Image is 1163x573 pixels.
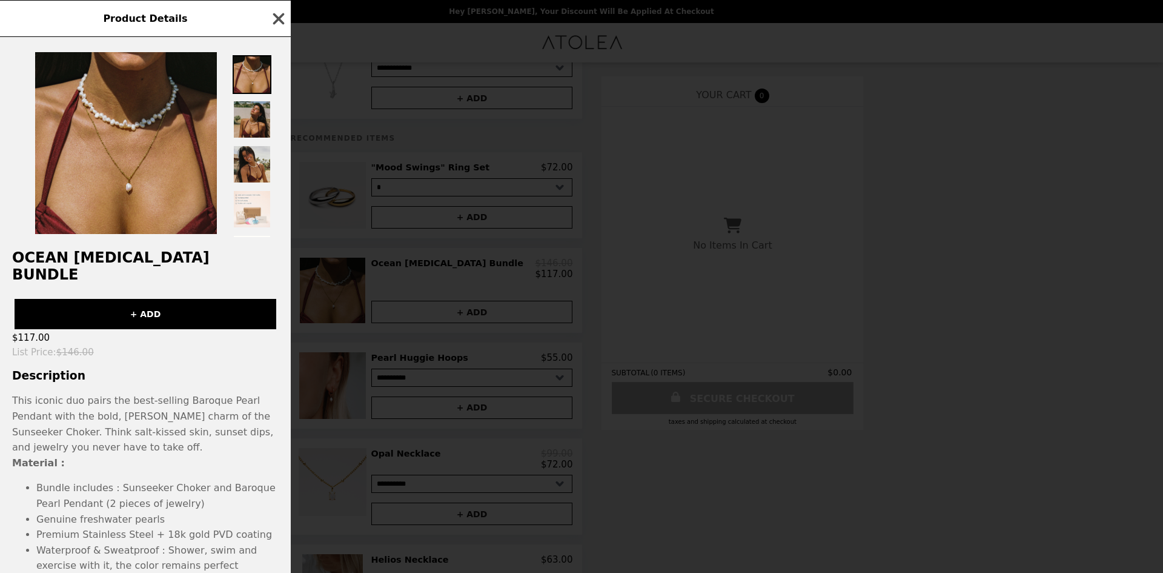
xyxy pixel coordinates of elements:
[36,480,279,511] li: Bundle includes : Sunseeker Choker and Baroque Pearl Pendant (2 pieces of jewelry)
[12,457,65,469] strong: Material :
[15,299,276,329] button: + ADD
[36,527,279,543] li: Premium Stainless Steel + 18k gold PVD coating
[233,55,271,94] img: Thumbnail 1
[233,145,271,184] img: Thumbnail 3
[103,13,187,24] span: Product Details
[35,52,217,234] img: Default Title
[36,512,279,528] li: Genuine freshwater pearls
[233,235,271,273] img: Thumbnail 5
[56,347,94,358] span: $146.00
[12,393,279,455] p: This iconic duo pairs the best-selling Baroque Pearl Pendant with the bold, [PERSON_NAME] charm o...
[233,190,271,229] img: Thumbnail 4
[233,100,271,139] img: Thumbnail 2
